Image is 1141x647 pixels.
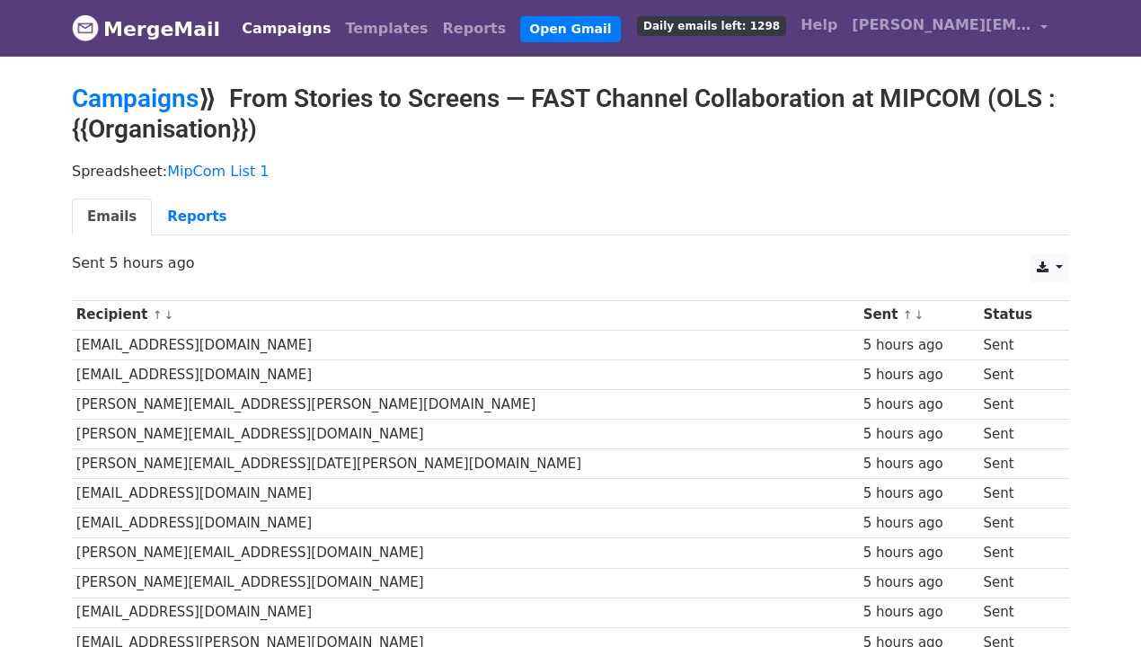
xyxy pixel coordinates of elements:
div: 5 hours ago [863,572,975,593]
div: 5 hours ago [863,483,975,504]
td: Sent [979,598,1057,627]
a: Reports [436,11,514,47]
a: Emails [72,199,152,235]
td: Sent [979,568,1057,598]
span: [PERSON_NAME][EMAIL_ADDRESS][DOMAIN_NAME] [852,14,1031,36]
td: [PERSON_NAME][EMAIL_ADDRESS][PERSON_NAME][DOMAIN_NAME] [72,389,859,419]
th: Recipient [72,300,859,330]
div: 5 hours ago [863,602,975,623]
th: Status [979,300,1057,330]
th: Sent [859,300,979,330]
span: Daily emails left: 1298 [637,16,786,36]
a: ↑ [903,308,913,322]
div: 5 hours ago [863,543,975,563]
div: 5 hours ago [863,394,975,415]
a: MipCom List 1 [167,163,269,180]
div: 5 hours ago [863,424,975,445]
a: Daily emails left: 1298 [630,7,793,43]
img: MergeMail logo [72,14,99,41]
a: MergeMail [72,10,220,48]
td: Sent [979,420,1057,449]
td: Sent [979,359,1057,389]
a: [PERSON_NAME][EMAIL_ADDRESS][DOMAIN_NAME] [845,7,1055,49]
td: [EMAIL_ADDRESS][DOMAIN_NAME] [72,479,859,509]
td: Sent [979,330,1057,359]
div: 5 hours ago [863,454,975,474]
td: [EMAIL_ADDRESS][DOMAIN_NAME] [72,509,859,538]
a: Reports [152,199,242,235]
div: 5 hours ago [863,335,975,356]
td: Sent [979,509,1057,538]
a: Templates [338,11,435,47]
p: Spreadsheet: [72,162,1069,181]
a: ↓ [164,308,173,322]
td: [EMAIL_ADDRESS][DOMAIN_NAME] [72,598,859,627]
a: Help [793,7,845,43]
td: Sent [979,389,1057,419]
div: 5 hours ago [863,365,975,386]
td: Sent [979,538,1057,568]
td: [PERSON_NAME][EMAIL_ADDRESS][DOMAIN_NAME] [72,568,859,598]
td: [PERSON_NAME][EMAIL_ADDRESS][DATE][PERSON_NAME][DOMAIN_NAME] [72,449,859,479]
td: [PERSON_NAME][EMAIL_ADDRESS][DOMAIN_NAME] [72,420,859,449]
h2: ⟫ From Stories to Screens — FAST Channel Collaboration at MIPCOM (OLS : {{Organisation}}) [72,84,1069,144]
td: [EMAIL_ADDRESS][DOMAIN_NAME] [72,359,859,389]
p: Sent 5 hours ago [72,253,1069,272]
a: Campaigns [72,84,199,113]
td: [PERSON_NAME][EMAIL_ADDRESS][DOMAIN_NAME] [72,538,859,568]
td: Sent [979,449,1057,479]
a: ↑ [153,308,163,322]
td: Sent [979,479,1057,509]
div: 5 hours ago [863,513,975,534]
a: ↓ [914,308,924,322]
a: Campaigns [234,11,338,47]
a: Open Gmail [520,16,620,42]
td: [EMAIL_ADDRESS][DOMAIN_NAME] [72,330,859,359]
